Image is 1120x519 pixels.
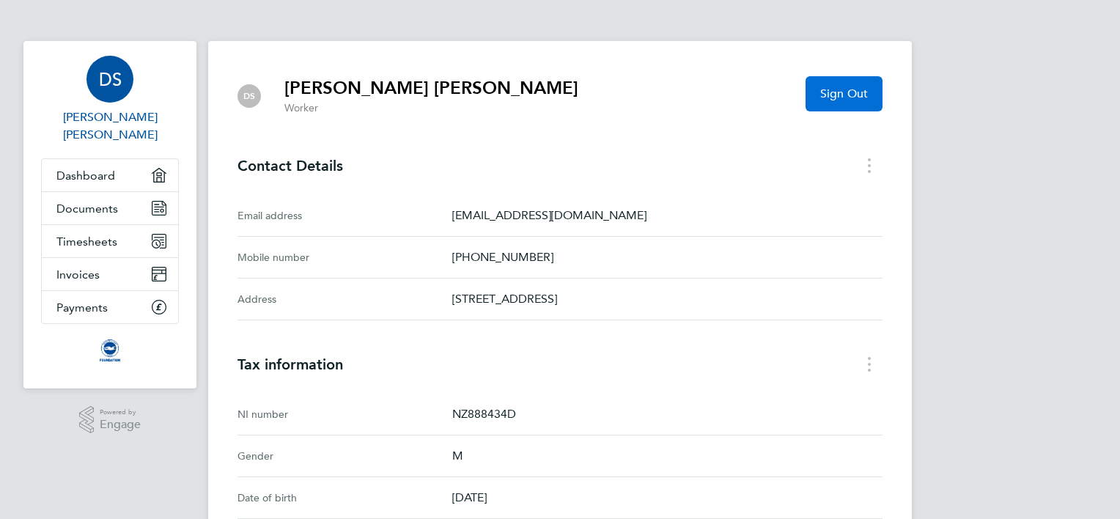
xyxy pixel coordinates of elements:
a: Invoices [42,258,178,290]
span: Payments [56,301,108,314]
h3: Contact Details [237,157,883,174]
p: [EMAIL_ADDRESS][DOMAIN_NAME] [452,207,883,224]
span: DS [243,91,255,101]
button: Contact Details menu [856,154,883,177]
a: Documents [42,192,178,224]
span: Engage [100,419,141,431]
div: Gender [237,447,452,465]
span: Documents [56,202,118,216]
div: Mobile number [237,249,452,266]
a: Dashboard [42,159,178,191]
p: [PHONE_NUMBER] [452,249,883,266]
p: [DATE] [452,489,883,507]
button: Tax information menu [856,353,883,375]
h3: Tax information [237,356,883,373]
p: NZ888434D [452,405,883,423]
h2: [PERSON_NAME] [PERSON_NAME] [284,76,578,100]
div: Address [237,290,452,308]
div: Email address [237,207,452,224]
a: Timesheets [42,225,178,257]
span: Duncan James Spalding [41,108,179,144]
span: Invoices [56,268,100,281]
span: DS [99,70,122,89]
a: DS[PERSON_NAME] [PERSON_NAME] [41,56,179,144]
div: Duncan James Spalding [237,84,261,108]
button: Sign Out [806,76,883,111]
span: Sign Out [820,86,868,101]
div: Date of birth [237,489,452,507]
div: NI number [237,405,452,423]
span: Dashboard [56,169,115,183]
a: Powered byEngage [79,406,141,434]
img: albioninthecommunity-logo-retina.png [98,339,122,362]
a: Payments [42,291,178,323]
nav: Main navigation [23,41,196,389]
a: Go to home page [41,339,179,362]
p: [STREET_ADDRESS] [452,290,883,308]
p: Worker [284,101,578,116]
p: M [452,447,883,465]
span: Powered by [100,406,141,419]
span: Timesheets [56,235,117,249]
